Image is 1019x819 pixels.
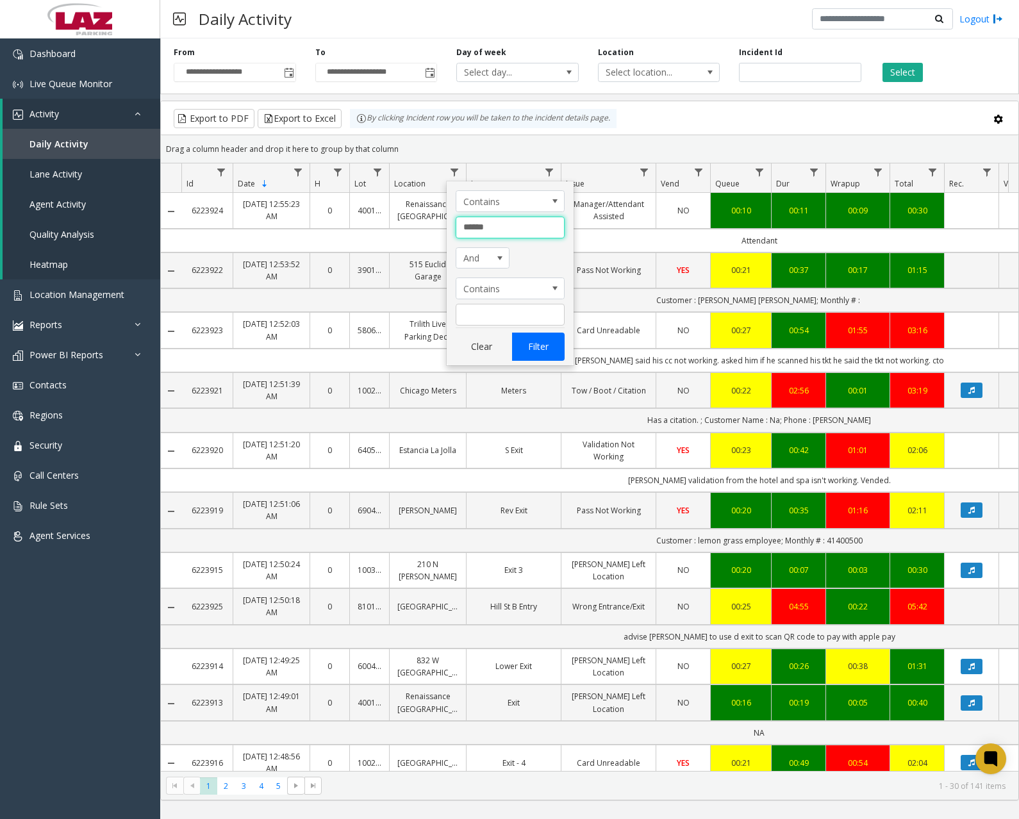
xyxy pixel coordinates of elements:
[718,324,763,336] a: 00:27
[29,47,76,60] span: Dashboard
[474,444,553,456] a: S Exit
[677,565,690,575] span: NO
[898,600,936,613] a: 05:42
[834,324,882,336] a: 01:55
[189,564,225,576] a: 6223915
[3,99,160,129] a: Activity
[569,600,648,613] a: Wrong Entrance/Exit
[993,12,1003,26] img: logout
[779,697,818,709] a: 00:19
[315,47,326,58] label: To
[358,600,381,613] a: 810116
[318,444,342,456] a: 0
[898,324,936,336] a: 03:16
[474,564,553,576] a: Exit 3
[161,138,1018,160] div: Drag a column header and drop it here to group by that column
[358,757,381,769] a: 100221
[13,531,23,542] img: 'icon'
[898,757,936,769] a: 02:04
[318,600,342,613] a: 0
[397,444,458,456] a: Estancia La Jolla
[397,258,458,283] a: 515 Euclid Garage
[329,163,347,181] a: H Filter Menu
[664,757,702,769] a: YES
[29,228,94,240] span: Quality Analysis
[664,324,702,336] a: NO
[318,564,342,576] a: 0
[718,264,763,276] a: 00:21
[397,654,458,679] a: 832 W [GEOGRAPHIC_DATA]
[456,333,508,361] button: Clear
[29,78,112,90] span: Live Queue Monitor
[569,438,648,463] a: Validation Not Working
[258,109,342,128] button: Export to Excel
[241,558,302,583] a: [DATE] 12:50:24 AM
[664,504,702,517] a: YES
[664,600,702,613] a: NO
[456,247,509,269] span: Location Filter Logic
[189,204,225,217] a: 6223924
[456,248,499,269] span: And
[397,757,458,769] a: [GEOGRAPHIC_DATA]
[161,602,181,613] a: Collapse Details
[161,206,181,217] a: Collapse Details
[979,163,996,181] a: Rec. Filter Menu
[677,757,690,768] span: YES
[677,445,690,456] span: YES
[173,3,186,35] img: pageIcon
[456,304,565,326] input: Location Filter
[397,558,458,583] a: 210 N [PERSON_NAME]
[241,438,302,463] a: [DATE] 12:51:20 AM
[29,499,68,511] span: Rule Sets
[13,110,23,120] img: 'icon'
[474,757,553,769] a: Exit - 4
[677,697,690,708] span: NO
[13,501,23,511] img: 'icon'
[718,697,763,709] a: 00:16
[358,660,381,672] a: 600440
[253,777,270,795] span: Page 4
[174,47,195,58] label: From
[779,324,818,336] a: 00:54
[779,757,818,769] a: 00:49
[13,49,23,60] img: 'icon'
[13,79,23,90] img: 'icon'
[241,750,302,775] a: [DATE] 12:48:56 AM
[446,163,463,181] a: Location Filter Menu
[3,219,160,249] a: Quality Analysis
[779,660,818,672] a: 00:26
[238,178,255,189] span: Date
[718,757,763,769] a: 00:21
[751,163,768,181] a: Queue Filter Menu
[779,385,818,397] a: 02:56
[3,249,160,279] a: Heatmap
[241,198,302,222] a: [DATE] 12:55:23 AM
[895,178,913,189] span: Total
[664,444,702,456] a: YES
[13,471,23,481] img: 'icon'
[394,178,426,189] span: Location
[474,385,553,397] a: Meters
[397,690,458,715] a: Renaissance [GEOGRAPHIC_DATA]
[161,326,181,336] a: Collapse Details
[898,264,936,276] div: 01:15
[471,178,488,189] span: Lane
[569,385,648,397] a: Tow / Boot / Citation
[870,163,887,181] a: Wrapup Filter Menu
[779,600,818,613] div: 04:55
[598,47,634,58] label: Location
[718,385,763,397] a: 00:22
[636,163,653,181] a: Issue Filter Menu
[882,63,923,82] button: Select
[189,264,225,276] a: 6223922
[29,439,62,451] span: Security
[569,757,648,769] a: Card Unreadable
[569,324,648,336] a: Card Unreadable
[161,386,181,396] a: Collapse Details
[718,600,763,613] div: 00:25
[898,444,936,456] a: 02:06
[290,163,307,181] a: Date Filter Menu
